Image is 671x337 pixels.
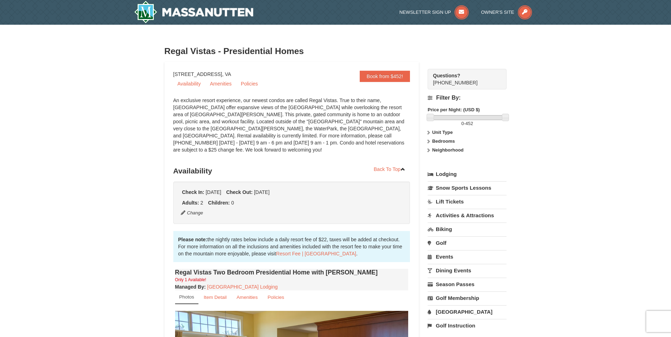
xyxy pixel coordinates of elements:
[175,284,204,290] span: Managed By
[428,278,507,291] a: Season Passes
[276,251,356,256] a: Resort Fee | [GEOGRAPHIC_DATA]
[206,189,221,195] span: [DATE]
[428,319,507,332] a: Golf Instruction
[481,10,532,15] a: Owner's Site
[173,78,205,89] a: Availability
[481,10,514,15] span: Owner's Site
[461,121,464,126] span: 0
[207,284,278,290] a: [GEOGRAPHIC_DATA] Lodging
[226,189,253,195] strong: Check Out:
[164,44,507,58] h3: Regal Vistas - Presidential Homes
[428,181,507,194] a: Snow Sports Lessons
[199,290,231,304] a: Item Detail
[175,284,206,290] strong: :
[428,107,480,112] strong: Price per Night: (USD $)
[237,295,258,300] small: Amenities
[173,97,410,160] div: An exclusive resort experience, our newest condos are called Regal Vistas. True to their name, [G...
[428,264,507,277] a: Dining Events
[369,164,410,175] a: Back To Top
[432,130,453,135] strong: Unit Type
[428,236,507,249] a: Golf
[263,290,289,304] a: Policies
[399,10,469,15] a: Newsletter Sign Up
[178,237,207,242] strong: Please note:
[179,294,194,300] small: Photos
[428,223,507,236] a: Biking
[134,1,254,23] img: Massanutten Resort Logo
[173,164,410,178] h3: Availability
[428,168,507,181] a: Lodging
[182,189,204,195] strong: Check In:
[267,295,284,300] small: Policies
[175,269,409,276] h4: Regal Vistas Two Bedroom Presidential Home with [PERSON_NAME]
[432,147,464,153] strong: Neighborhood
[433,73,460,78] strong: Questions?
[360,71,410,82] a: Book from $452!
[428,291,507,305] a: Golf Membership
[428,195,507,208] a: Lift Tickets
[433,72,494,85] span: [PHONE_NUMBER]
[254,189,270,195] span: [DATE]
[399,10,451,15] span: Newsletter Sign Up
[134,1,254,23] a: Massanutten Resort
[180,209,204,217] button: Change
[206,78,236,89] a: Amenities
[428,250,507,263] a: Events
[465,121,473,126] span: 452
[237,78,262,89] a: Policies
[428,120,507,127] label: -
[428,209,507,222] a: Activities & Attractions
[175,290,198,304] a: Photos
[232,290,262,304] a: Amenities
[175,277,206,282] small: Only 1 Available!
[428,305,507,318] a: [GEOGRAPHIC_DATA]
[428,95,507,101] h4: Filter By:
[173,231,410,262] div: the nightly rates below include a daily resort fee of $22, taxes will be added at checkout. For m...
[204,295,227,300] small: Item Detail
[208,200,230,206] strong: Children:
[201,200,203,206] span: 2
[182,200,199,206] strong: Adults:
[231,200,234,206] span: 0
[432,138,455,144] strong: Bedrooms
